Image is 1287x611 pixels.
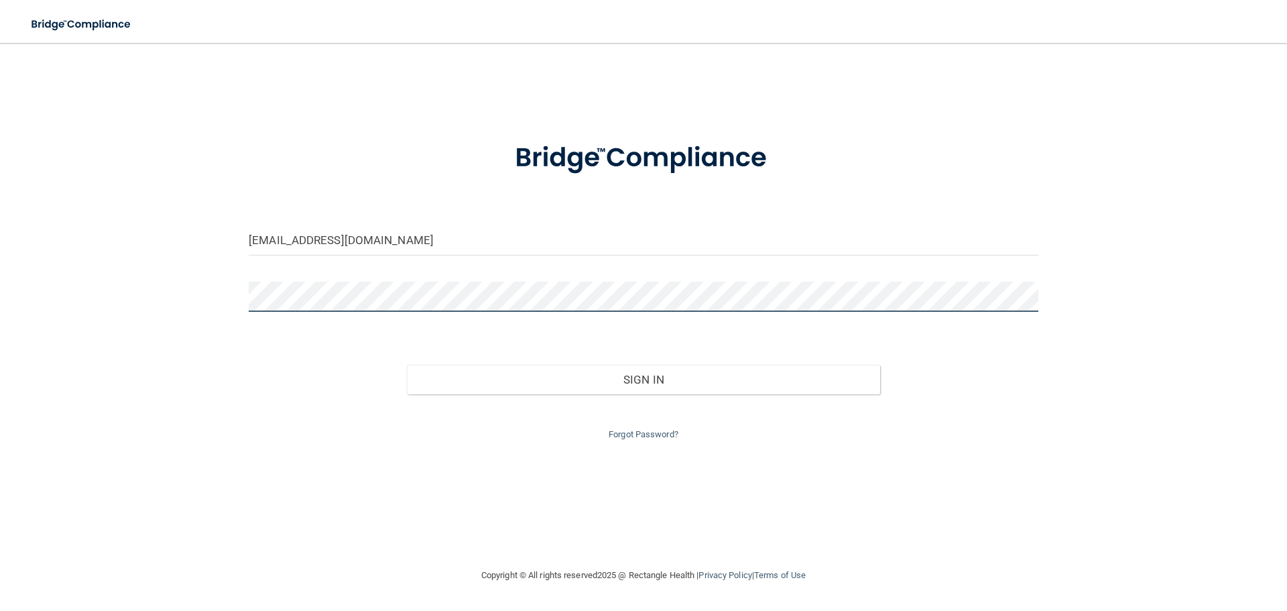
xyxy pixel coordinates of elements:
[407,365,881,394] button: Sign In
[754,570,806,580] a: Terms of Use
[698,570,751,580] a: Privacy Policy
[399,554,888,597] div: Copyright © All rights reserved 2025 @ Rectangle Health | |
[609,429,678,439] a: Forgot Password?
[249,225,1038,256] input: Email
[487,123,800,193] img: bridge_compliance_login_screen.278c3ca4.svg
[20,11,143,38] img: bridge_compliance_login_screen.278c3ca4.svg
